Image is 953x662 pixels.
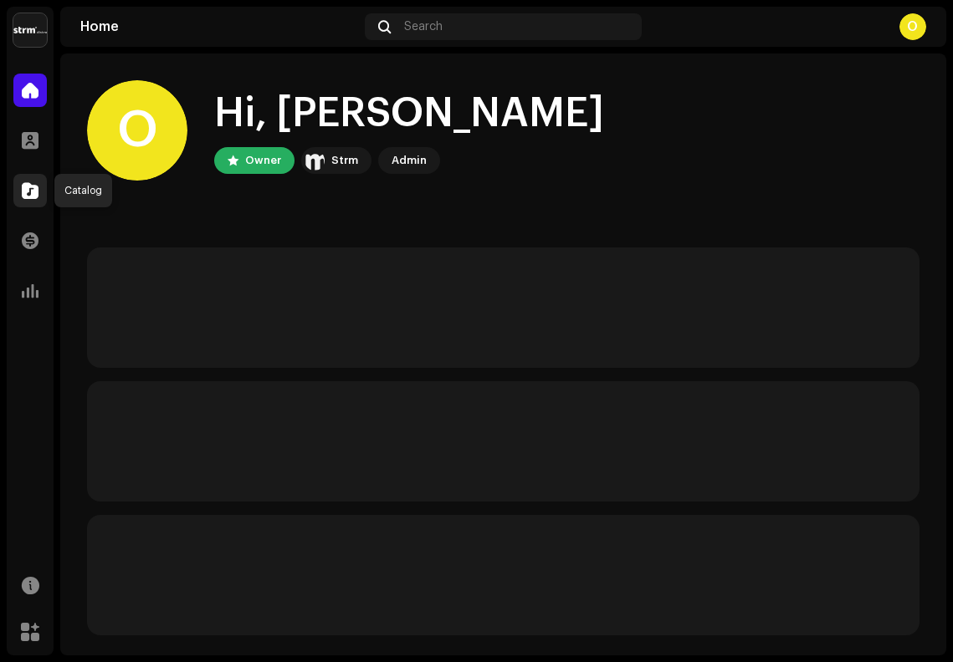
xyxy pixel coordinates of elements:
[404,20,443,33] span: Search
[214,87,604,140] div: Hi, [PERSON_NAME]
[80,20,358,33] div: Home
[899,13,926,40] div: O
[331,150,358,171] div: Strm
[13,13,47,47] img: 408b884b-546b-4518-8448-1008f9c76b02
[392,150,427,171] div: Admin
[245,150,281,171] div: Owner
[87,80,187,181] div: O
[305,150,325,171] img: 408b884b-546b-4518-8448-1008f9c76b02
